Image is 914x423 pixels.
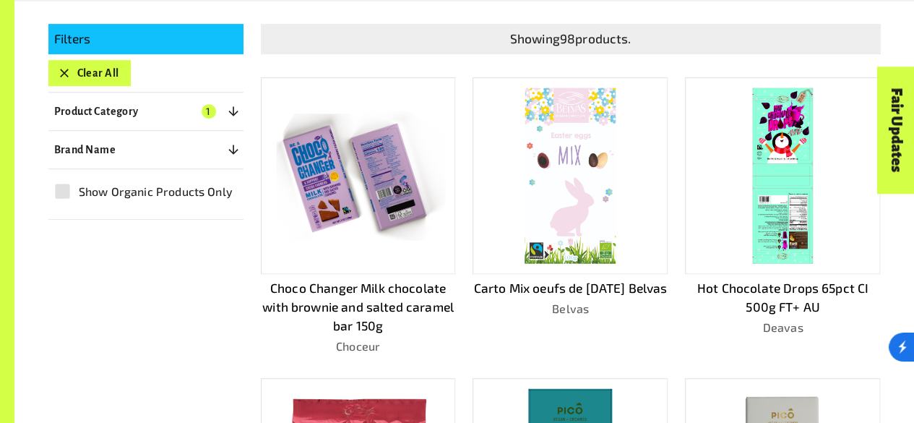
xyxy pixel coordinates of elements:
[473,279,668,298] p: Carto Mix oeufs de [DATE] Belvas
[473,77,668,355] a: Carto Mix oeufs de [DATE] BelvasBelvas
[54,103,139,120] p: Product Category
[685,279,880,317] p: Hot Chocolate Drops 65pct CI 500g FT+ AU
[202,104,216,119] span: 1
[267,30,875,48] p: Showing 98 products.
[473,300,668,317] p: Belvas
[685,77,880,355] a: Hot Chocolate Drops 65pct CI 500g FT+ AUDeavas
[54,141,116,158] p: Brand Name
[261,279,456,336] p: Choco Changer Milk chocolate with brownie and salted caramel bar 150g
[48,98,243,124] button: Product Category
[54,30,238,48] p: Filters
[48,137,243,163] button: Brand Name
[685,319,880,336] p: Deavas
[261,338,456,355] p: Choceur
[79,183,233,200] span: Show Organic Products Only
[48,60,131,86] button: Clear All
[261,77,456,355] a: Choco Changer Milk chocolate with brownie and salted caramel bar 150gChoceur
